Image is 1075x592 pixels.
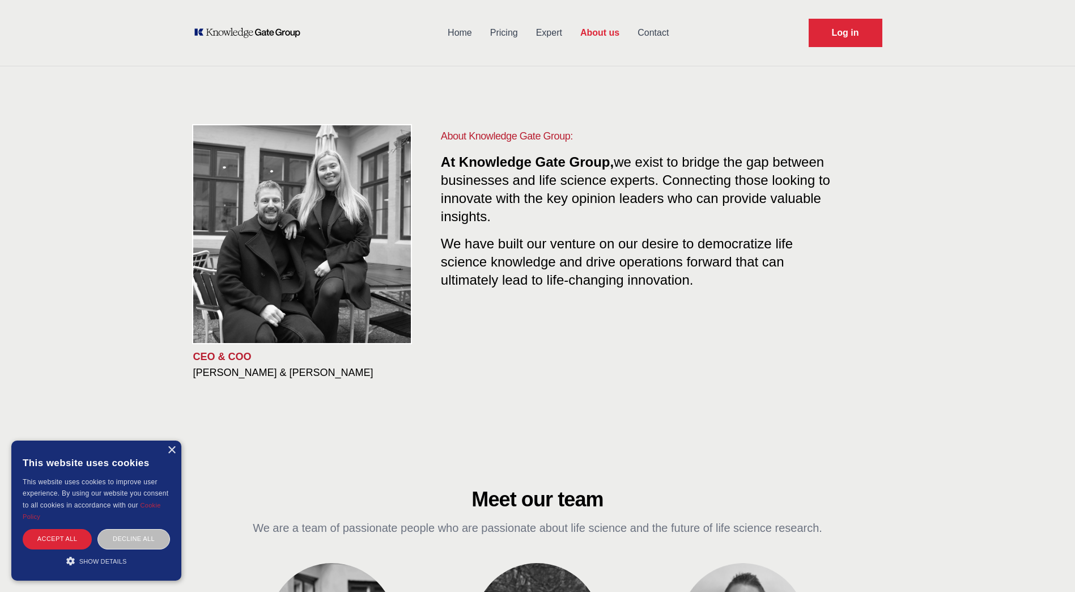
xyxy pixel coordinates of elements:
[79,558,127,565] span: Show details
[23,529,92,549] div: Accept all
[23,478,168,509] span: This website uses cookies to improve user experience. By using our website you consent to all coo...
[193,350,423,363] p: CEO & COO
[571,18,628,48] a: About us
[481,18,527,48] a: Pricing
[441,154,830,224] span: we exist to bridge the gap between businesses and life science experts. Connecting those looking ...
[23,449,170,476] div: This website uses cookies
[193,125,411,343] img: KOL management, KEE, Therapy area experts
[23,555,170,566] div: Show details
[167,446,176,455] div: Close
[97,529,170,549] div: Decline all
[441,128,837,144] h1: About Knowledge Gate Group:
[193,27,308,39] a: KOL Knowledge Platform: Talk to Key External Experts (KEE)
[1018,538,1075,592] div: Chat-widget
[1018,538,1075,592] iframe: Chat Widget
[441,231,793,287] span: We have built our venture on our desire to democratize life science knowledge and drive operation...
[527,18,571,48] a: Expert
[193,366,423,379] h3: [PERSON_NAME] & [PERSON_NAME]
[809,19,882,47] a: Request Demo
[248,488,828,511] h2: Meet our team
[628,18,678,48] a: Contact
[439,18,481,48] a: Home
[441,154,614,170] span: At Knowledge Gate Group,
[23,502,161,520] a: Cookie Policy
[248,520,828,536] p: We are a team of passionate people who are passionate about life science and the future of life s...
